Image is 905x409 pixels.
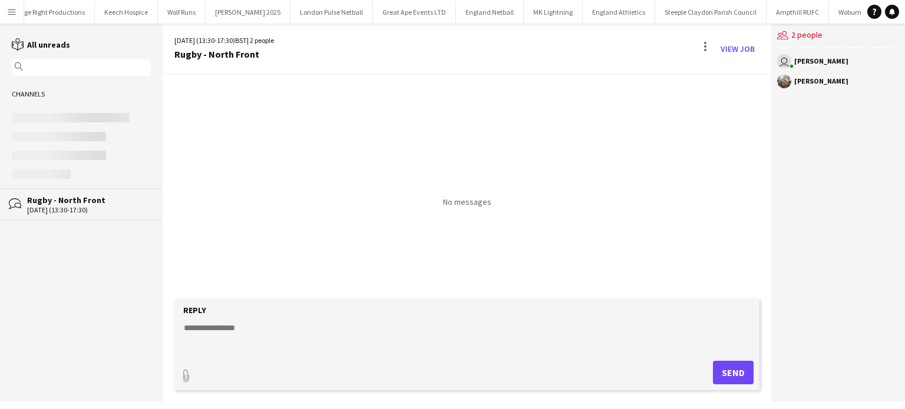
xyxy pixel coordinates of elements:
button: MK Lightning [524,1,583,24]
div: Rugby - North Front [174,49,274,59]
button: England Athletics [583,1,655,24]
div: [DATE] (13:30-17:30) [27,206,151,214]
a: All unreads [12,39,70,50]
a: View Job [716,39,759,58]
button: Send [713,361,754,384]
div: [PERSON_NAME] [794,78,848,85]
button: Keech Hospice [95,1,158,24]
label: Reply [183,305,206,315]
div: [PERSON_NAME] [794,58,848,65]
button: London Pulse Netball [290,1,373,24]
button: England Netball [456,1,524,24]
div: [DATE] (13:30-17:30) | 2 people [174,35,274,46]
span: BST [235,36,247,45]
button: Wolf Runs [158,1,206,24]
button: Woburn Sands [829,1,891,24]
div: 2 people [777,24,899,48]
button: Stage Right Productions [5,1,95,24]
div: Rugby - North Front [27,195,151,205]
button: [PERSON_NAME] 2025 [206,1,290,24]
button: Great Ape Events LTD [373,1,456,24]
p: No messages [443,197,491,207]
button: Steeple Claydon Parish Council [655,1,767,24]
button: Ampthill RUFC [767,1,829,24]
